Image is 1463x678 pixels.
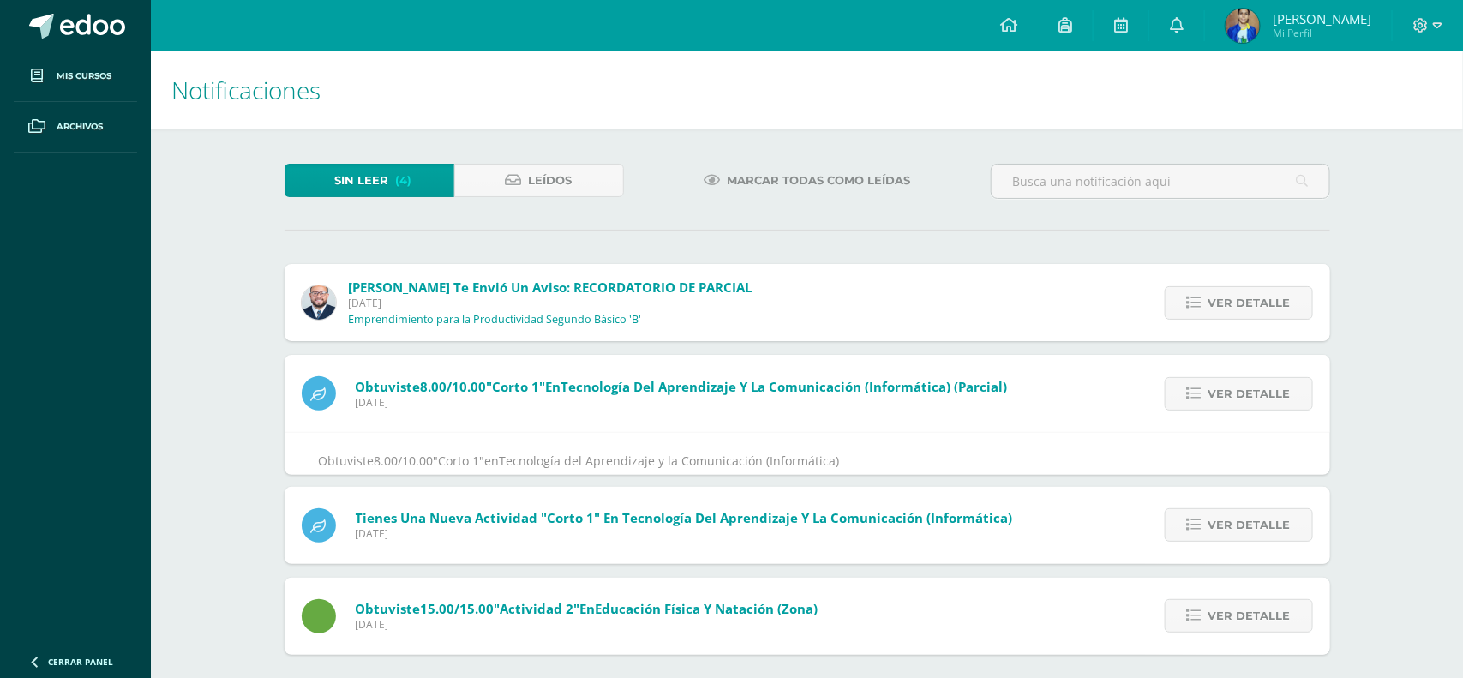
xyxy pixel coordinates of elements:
span: 8.00/10.00 [375,453,434,469]
span: Ver detalle [1208,287,1291,319]
span: "Actividad 2" [495,600,580,617]
img: eaa624bfc361f5d4e8a554d75d1a3cf6.png [302,285,336,320]
span: [PERSON_NAME] te envió un aviso: RECORDATORIO DE PARCIAL [349,279,752,296]
input: Busca una notificación aquí [992,165,1329,198]
span: [DATE] [349,296,752,310]
span: Marcar todas como leídas [727,165,910,196]
img: 9b22d7a6af9cc3d026b7056da1c129b8.png [1226,9,1260,43]
a: Sin leer(4) [285,164,454,197]
span: Leídos [529,165,573,196]
span: Mis cursos [57,69,111,83]
span: Ver detalle [1208,378,1291,410]
span: 8.00/10.00 [421,378,487,395]
span: Archivos [57,120,103,134]
span: 15.00/15.00 [421,600,495,617]
a: Marcar todas como leídas [682,164,932,197]
span: [DATE] [356,617,818,632]
span: [PERSON_NAME] [1273,10,1371,27]
div: Obtuviste en [319,450,1296,471]
span: [DATE] [356,395,1008,410]
span: [DATE] [356,526,1013,541]
span: Tecnología del Aprendizaje y la Comunicación (Informática) (Parcial) [561,378,1008,395]
span: Sin leer [334,165,388,196]
span: Ver detalle [1208,600,1291,632]
span: Ver detalle [1208,509,1291,541]
span: Obtuviste en [356,378,1008,395]
span: Tecnología del Aprendizaje y la Comunicación (Informática) [500,453,840,469]
a: Mis cursos [14,51,137,102]
span: (4) [395,165,411,196]
span: Educación Física y Natación (Zona) [596,600,818,617]
span: "Corto 1" [434,453,485,469]
span: Cerrar panel [48,656,113,668]
a: Archivos [14,102,137,153]
span: Notificaciones [171,74,321,106]
span: Obtuviste en [356,600,818,617]
span: "Corto 1" [487,378,546,395]
span: Mi Perfil [1273,26,1371,40]
span: Tienes una nueva actividad "Corto 1" En Tecnología del Aprendizaje y la Comunicación (Informática) [356,509,1013,526]
p: Emprendimiento para la Productividad Segundo Básico 'B' [349,313,642,327]
a: Leídos [454,164,624,197]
